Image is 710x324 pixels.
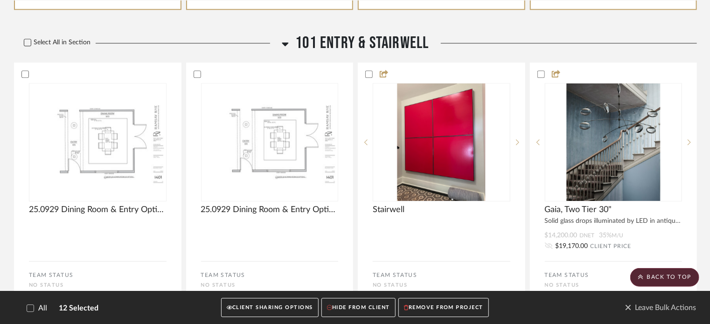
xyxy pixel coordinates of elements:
div: No STATUS [29,282,167,288]
button: HIDE FROM CLIENT [321,298,396,317]
label: TEAM STATUS [201,270,245,280]
button: CLIENT SHARING OPTIONS [221,298,319,317]
scroll-to-top-button: BACK TO TOP [630,268,699,287]
label: TEAM STATUS [29,270,73,280]
button: REMOVE FROM PROJECT [398,298,489,317]
div: No STATUS [373,282,510,288]
div: No STATUS [545,282,682,288]
label: TEAM STATUS [373,270,417,280]
div: 25.0929 Dining Room & Entry Option 1 [15,201,181,215]
span: CLIENT PRICE [590,242,631,250]
div: Stairwell [359,201,524,215]
span: Leave Bulk Actions [625,301,696,315]
div: 0 [29,83,166,201]
img: Gaia, Two Tier 30" [566,83,660,201]
div: Solid glass drops illuminated by LED in antique brass, blackened or satin nickel cap with matchin... [531,215,696,226]
label: TEAM STATUS [545,270,589,280]
span: DNET [580,233,595,238]
img: Stairwell [397,83,486,201]
div: 25.0929 Dining Room & Entry Option 2 [187,201,353,215]
div: 0 [202,83,338,201]
img: 25.0929 Dining Room & Entry Option 2 [202,98,338,186]
span: $14,200.00 [545,232,578,239]
span: All [38,304,47,313]
span: 12 Selected [59,303,98,314]
label: Select All in Section [14,39,93,47]
span: 101 Entry & Stairwell [295,33,429,53]
span: $19,170.00 [555,242,588,250]
div: 0 [373,83,510,201]
div: No STATUS [201,282,339,288]
img: 25.0929 Dining Room & Entry Option 1 [29,98,166,186]
div: Gaia, Two Tier 30" [531,201,696,215]
div: 0 [545,83,682,201]
span: M/U [612,233,624,238]
span: 35% [599,232,624,239]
